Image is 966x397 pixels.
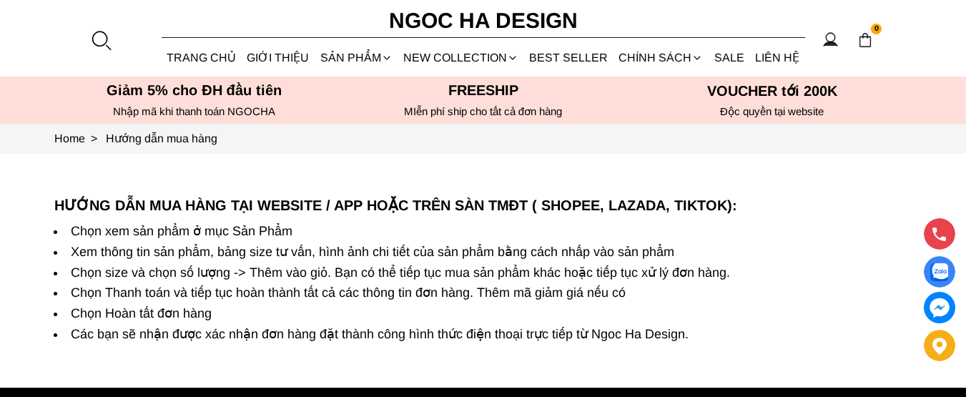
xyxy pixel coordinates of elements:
font: Giảm 5% cho ĐH đầu tiên [107,82,282,98]
li: Xem thông tin sản phẩm, bảng size tư vấn, hình ảnh chi tiết của sản phẩm bằng cách nhấp vào sản phẩm [54,242,912,263]
a: NEW COLLECTION [398,39,523,77]
div: SẢN PHẨM [315,39,398,77]
h6: MIễn phí ship cho tất cả đơn hàng [343,105,624,118]
img: img-CART-ICON-ksit0nf1 [857,32,873,48]
a: messenger [924,292,955,323]
h6: Độc quyền tại website [632,105,912,118]
h5: VOUCHER tới 200K [632,82,912,99]
img: Display image [930,263,948,281]
a: GIỚI THIỆU [242,39,315,77]
font: Nhập mã khi thanh toán NGOCHA [113,105,275,117]
li: Chọn size và chọn số lượng -> Thêm vào giỏ. Bạn có thể tiếp tục mua sản phẩm khác hoặc tiếp tục x... [54,263,912,283]
font: Freeship [448,82,518,98]
li: Các bạn sẽ nhận được xác nhận đơn hàng đặt thành công hình thức điện thoại trực tiếp từ Ngoc Ha D... [54,324,912,345]
a: LIÊN HỆ [749,39,804,77]
li: Chọn Thanh toán và tiếp tục hoàn thành tất cả các thông tin đơn hàng. Thêm mã giảm giá nếu có [54,283,912,303]
a: BEST SELLER [524,39,613,77]
a: TRANG CHỦ [162,39,242,77]
a: SALE [709,39,749,77]
a: Ngoc Ha Design [376,4,591,38]
li: Chọn xem sản phẩm ở mục Sản Phẩm [54,221,912,242]
div: Chính sách [613,39,709,77]
span: > [85,132,103,144]
h5: HƯỚNG DẪN MUA HÀNG TẠI WEBSITE / APP HOẶC TRÊN SÀN TMĐT ( SHOPEE, LAZADA, TIKTOK): [54,197,912,214]
li: Chọn Hoàn tất đơn hàng [54,303,912,324]
a: Display image [924,256,955,288]
span: 0 [871,24,882,35]
a: Link to Hướng dẫn mua hàng [106,132,217,144]
a: Link to Home [54,132,106,144]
